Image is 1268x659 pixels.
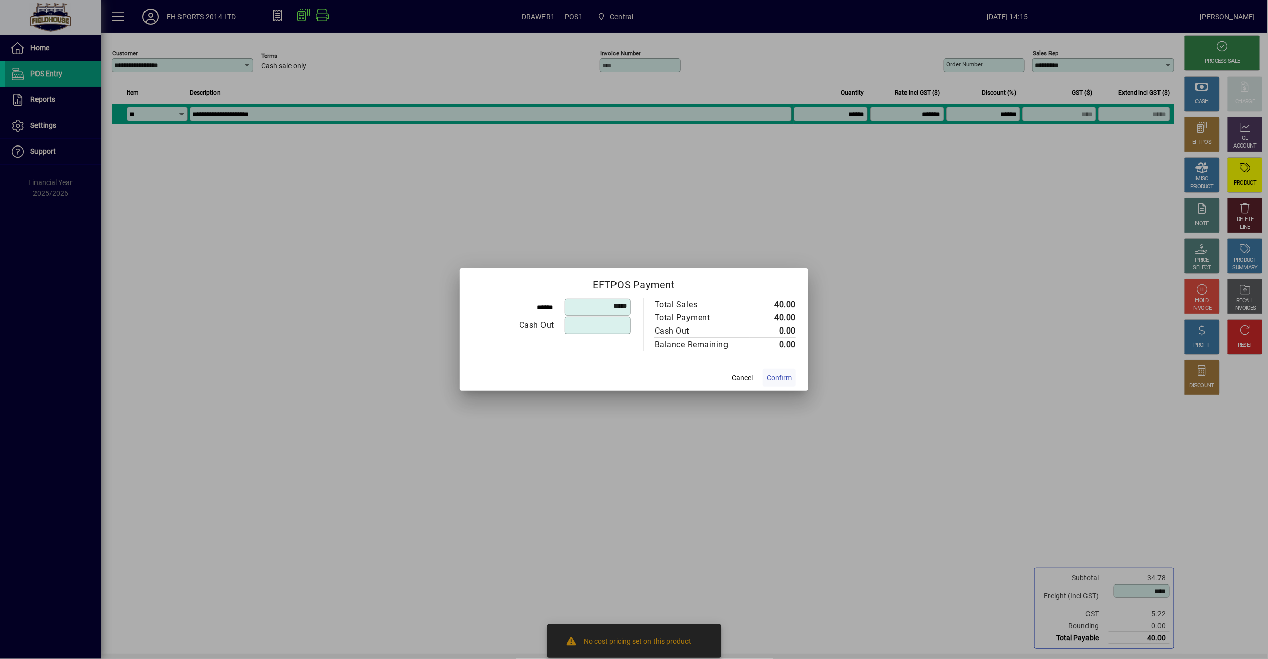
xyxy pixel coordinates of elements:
[750,338,796,352] td: 0.00
[750,324,796,338] td: 0.00
[763,369,796,387] button: Confirm
[750,298,796,311] td: 40.00
[655,325,740,337] div: Cash Out
[655,339,740,351] div: Balance Remaining
[750,311,796,324] td: 40.00
[654,298,750,311] td: Total Sales
[732,373,753,383] span: Cancel
[767,373,792,383] span: Confirm
[654,311,750,324] td: Total Payment
[473,319,554,332] div: Cash Out
[460,268,808,298] h2: EFTPOS Payment
[726,369,758,387] button: Cancel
